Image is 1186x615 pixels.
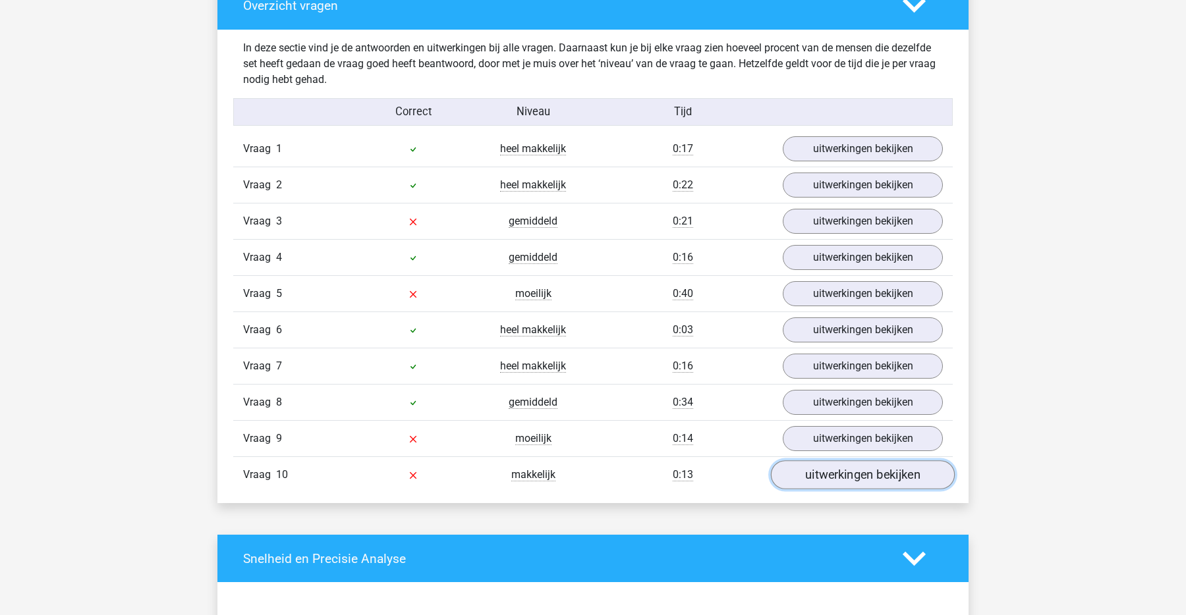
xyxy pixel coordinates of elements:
[243,394,276,410] span: Vraag
[243,467,276,483] span: Vraag
[673,287,693,300] span: 0:40
[500,360,566,373] span: heel makkelijk
[243,177,276,193] span: Vraag
[276,251,282,263] span: 4
[673,178,693,192] span: 0:22
[243,213,276,229] span: Vraag
[243,141,276,157] span: Vraag
[509,251,557,264] span: gemiddeld
[276,323,282,336] span: 6
[276,142,282,155] span: 1
[243,358,276,374] span: Vraag
[593,104,773,120] div: Tijd
[673,251,693,264] span: 0:16
[233,40,953,88] div: In deze sectie vind je de antwoorden en uitwerkingen bij alle vragen. Daarnaast kun je bij elke v...
[673,468,693,481] span: 0:13
[500,178,566,192] span: heel makkelijk
[673,323,693,336] span: 0:03
[771,461,955,490] a: uitwerkingen bekijken
[673,215,693,228] span: 0:21
[511,468,555,481] span: makkelijk
[673,360,693,373] span: 0:16
[500,142,566,155] span: heel makkelijk
[673,142,693,155] span: 0:17
[673,432,693,445] span: 0:14
[515,287,551,300] span: moeilijk
[783,317,943,342] a: uitwerkingen bekijken
[276,396,282,408] span: 8
[243,322,276,338] span: Vraag
[243,250,276,265] span: Vraag
[509,396,557,409] span: gemiddeld
[783,426,943,451] a: uitwerkingen bekijken
[783,209,943,234] a: uitwerkingen bekijken
[673,396,693,409] span: 0:34
[509,215,557,228] span: gemiddeld
[243,431,276,446] span: Vraag
[783,281,943,306] a: uitwerkingen bekijken
[500,323,566,336] span: heel makkelijk
[243,551,883,566] h4: Snelheid en Precisie Analyse
[515,432,551,445] span: moeilijk
[783,173,943,198] a: uitwerkingen bekijken
[276,468,288,481] span: 10
[783,245,943,270] a: uitwerkingen bekijken
[783,354,943,379] a: uitwerkingen bekijken
[276,287,282,300] span: 5
[354,104,474,120] div: Correct
[783,390,943,415] a: uitwerkingen bekijken
[783,136,943,161] a: uitwerkingen bekijken
[473,104,593,120] div: Niveau
[276,215,282,227] span: 3
[276,432,282,444] span: 9
[276,360,282,372] span: 7
[243,286,276,302] span: Vraag
[276,178,282,191] span: 2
